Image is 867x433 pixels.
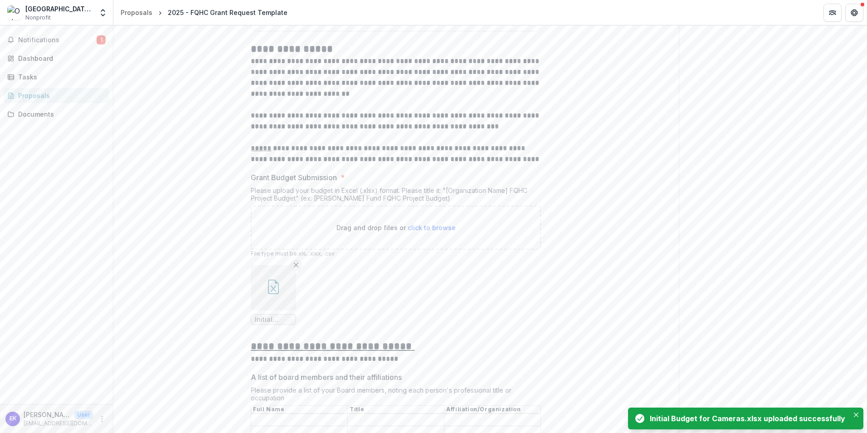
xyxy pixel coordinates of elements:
button: Partners [823,4,842,22]
th: Affiliation/Organization [444,406,541,414]
th: Full Name [251,406,348,414]
div: 2025 - FQHC Grant Request Template [168,8,287,17]
div: Tasks [18,72,102,82]
p: Grant Budget Submission [251,172,337,183]
span: Notifications [18,36,97,44]
a: Tasks [4,69,109,84]
th: Title [348,406,444,414]
p: File type must be .xls, .xlsx, .csv [251,250,541,258]
div: Documents [18,109,102,119]
div: Proposals [121,8,152,17]
a: Documents [4,107,109,122]
img: Oak Orchard Community Health Center, Inc. [7,5,22,20]
p: Drag and drop files or [336,223,456,232]
div: Please upload your budget in Excel (.xlsx) format. Please title it: "[Organization Name] FQHC Pro... [251,187,541,206]
span: Nonprofit [25,14,51,22]
button: Notifications1 [4,33,109,47]
button: Close [851,409,862,420]
p: A list of board members and their affiliations [251,372,402,383]
span: 1 [97,35,106,44]
span: Initial Budget for Cameras.xlsx [255,316,292,324]
button: Open entity switcher [97,4,109,22]
a: Dashboard [4,51,109,66]
span: click to browse [408,224,456,231]
a: Proposals [4,88,109,103]
div: Initial Budget for Cameras.xlsx uploaded successfully [650,413,845,424]
div: Please provide a list of your Board members, noting each person's professional title or occupation [251,386,541,405]
button: Remove File [291,260,302,271]
p: [PERSON_NAME] [24,410,71,419]
button: More [97,413,107,424]
div: Remove FileInitial Budget for Cameras.xlsx [251,265,296,325]
div: Ella Knaak [10,416,16,422]
button: Get Help [845,4,863,22]
a: Proposals [117,6,156,19]
div: Notifications-bottom-right [624,404,867,433]
div: [GEOGRAPHIC_DATA], Inc. [25,4,93,14]
div: Proposals [18,91,102,100]
p: User [74,411,93,419]
p: [EMAIL_ADDRESS][DOMAIN_NAME] [24,419,93,428]
nav: breadcrumb [117,6,291,19]
div: Dashboard [18,54,102,63]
